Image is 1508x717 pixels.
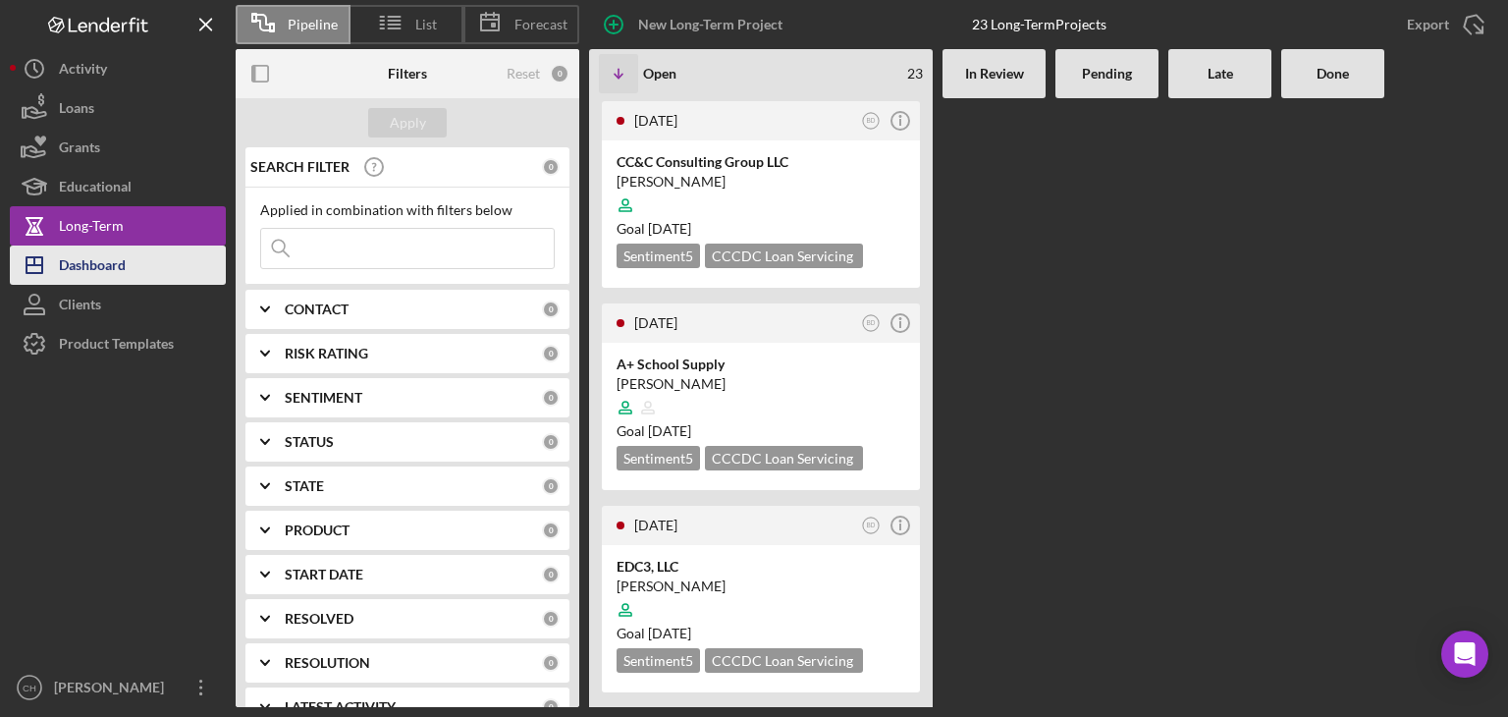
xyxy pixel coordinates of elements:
[59,49,107,93] div: Activity
[285,523,350,538] b: PRODUCT
[10,49,226,88] button: Activity
[10,285,226,324] button: Clients
[285,655,370,671] b: RESOLUTION
[285,699,396,715] b: LATEST ACTIVITY
[638,5,782,44] div: New Long-Term Project
[648,422,691,439] time: 01/25/2025
[617,648,700,673] div: Sentiment 5
[285,611,353,627] b: RESOLVED
[643,66,676,82] b: Open
[285,302,349,317] b: CONTACT
[617,172,905,192] div: [PERSON_NAME]
[1082,66,1132,82] b: Pending
[260,202,555,218] div: Applied in combination with filters below
[617,625,691,641] span: Goal
[617,446,700,470] div: Sentiment 5
[617,152,905,172] div: CC&C Consulting Group LLC
[634,517,677,533] time: 2025-09-11 18:55
[285,434,334,450] b: STATUS
[617,374,905,394] div: [PERSON_NAME]
[10,128,226,167] button: Grants
[285,390,362,406] b: SENTIMENT
[648,220,691,237] time: 10/20/2024
[542,433,560,451] div: 0
[250,159,350,175] b: SEARCH FILTER
[634,112,677,129] time: 2025-09-29 12:05
[59,206,124,250] div: Long-Term
[1407,5,1449,44] div: Export
[285,346,368,361] b: RISK RATING
[10,167,226,206] button: Educational
[1317,66,1349,82] b: Done
[10,206,226,246] button: Long-Term
[599,98,923,291] a: [DATE]BDCC&C Consulting Group LLC[PERSON_NAME]Goal [DATE]Sentiment5CCCDC Loan Servicing
[634,314,677,331] time: 2025-09-15 16:55
[550,64,569,83] div: 0
[59,285,101,329] div: Clients
[965,66,1024,82] b: In Review
[542,522,560,539] div: 0
[617,220,691,237] span: Goal
[390,108,426,138] div: Apply
[907,66,923,82] span: 23
[10,324,226,363] button: Product Templates
[368,108,447,138] button: Apply
[59,167,132,211] div: Educational
[705,648,863,673] div: CCCDC Loan Servicing
[858,513,885,539] button: BD
[542,477,560,495] div: 0
[507,66,540,82] div: Reset
[514,17,567,32] span: Forecast
[599,301,923,493] a: [DATE]BDA+ School Supply[PERSON_NAME]Goal [DATE]Sentiment5CCCDC Loan Servicing
[59,128,100,172] div: Grants
[542,654,560,672] div: 0
[867,522,876,528] text: BD
[972,17,1106,32] div: 23 Long-Term Projects
[617,244,700,268] div: Sentiment 5
[1208,66,1233,82] b: Late
[589,5,802,44] button: New Long-Term Project
[23,683,36,693] text: CH
[705,244,863,268] div: CCCDC Loan Servicing
[617,422,691,439] span: Goal
[49,668,177,712] div: [PERSON_NAME]
[542,301,560,318] div: 0
[1387,5,1498,44] button: Export
[599,503,923,695] a: [DATE]BDEDC3, LLC[PERSON_NAME]Goal [DATE]Sentiment5CCCDC Loan Servicing
[59,88,94,133] div: Loans
[705,446,863,470] div: CCCDC Loan Servicing
[1441,631,1488,678] div: Open Intercom Messenger
[288,17,338,32] span: Pipeline
[867,319,876,326] text: BD
[617,557,905,577] div: EDC3, LLC
[858,108,885,135] button: BD
[542,610,560,628] div: 0
[10,668,226,707] button: CH[PERSON_NAME]
[388,66,427,82] b: Filters
[59,324,174,368] div: Product Templates
[285,478,324,494] b: STATE
[542,158,560,176] div: 0
[10,246,226,285] button: Dashboard
[617,577,905,596] div: [PERSON_NAME]
[285,567,363,582] b: START DATE
[542,389,560,407] div: 0
[617,355,905,374] div: A+ School Supply
[542,566,560,583] div: 0
[542,698,560,716] div: 0
[415,17,437,32] span: List
[10,88,226,128] button: Loans
[858,310,885,337] button: BD
[59,246,126,290] div: Dashboard
[867,117,876,124] text: BD
[542,345,560,362] div: 0
[648,625,691,641] time: 01/18/2025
